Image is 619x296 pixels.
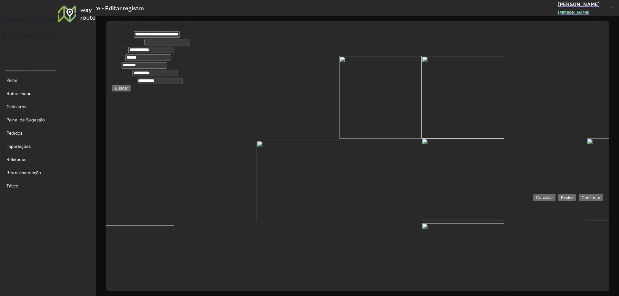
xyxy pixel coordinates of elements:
h2: Cliente - Editar registro [74,4,144,13]
label: Bairro [112,54,125,60]
span: Importações [6,143,31,150]
label: Longitude [112,77,137,83]
span: Roteirizador [6,90,31,97]
label: CEP [112,62,122,67]
span: Painel de Sugestão [6,117,45,123]
label: Cidade [112,46,128,52]
label: Simulação [7,61,30,67]
span: Retroalimentação [6,169,41,176]
button: Buscar [112,85,131,91]
a: [PERSON_NAME][PERSON_NAME] [558,0,619,16]
span: Tático [6,183,18,189]
label: Complemento [112,39,144,44]
span: Clear all [597,22,603,30]
span: [PERSON_NAME] [558,10,589,15]
label: Endereço [112,31,134,36]
span: Painel [6,77,18,84]
span: Pedidos [6,130,23,137]
span: Cadastros [6,103,26,110]
label: Latitude [112,70,132,75]
span: Relatórios [6,156,26,163]
h3: [PERSON_NAME] [558,0,606,8]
